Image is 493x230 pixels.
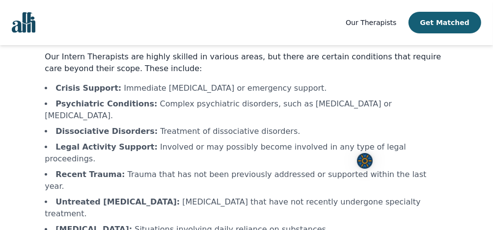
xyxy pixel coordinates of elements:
a: Our Therapists [346,17,396,28]
img: alli logo [12,12,35,33]
b: Dissociative Disorders : [55,127,158,136]
b: Untreated [MEDICAL_DATA] : [55,197,180,206]
span: Our Therapists [346,19,396,26]
b: Recent Trauma : [55,170,125,179]
button: Get Matched [409,12,481,33]
li: Treatment of dissociative disorders. [45,126,448,137]
b: Psychiatric Conditions : [55,99,157,108]
li: Complex psychiatric disorders, such as [MEDICAL_DATA] or [MEDICAL_DATA]. [45,98,448,122]
li: [MEDICAL_DATA] that have not recently undergone specialty treatment. [45,196,448,220]
b: Crisis Support : [55,83,121,93]
b: Legal Activity Support : [55,142,158,152]
p: Our Intern Therapists are highly skilled in various areas, but there are certain conditions that ... [45,51,448,75]
li: Immediate [MEDICAL_DATA] or emergency support. [45,82,448,94]
li: Trauma that has not been previously addressed or supported within the last year. [45,169,448,192]
li: Involved or may possibly become involved in any type of legal proceedings. [45,141,448,165]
